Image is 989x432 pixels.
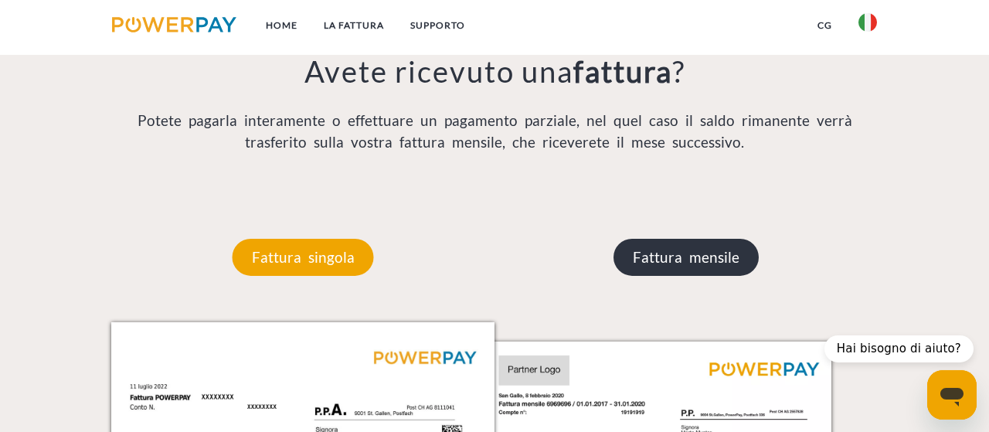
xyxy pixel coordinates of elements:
a: Supporto [397,12,478,39]
img: logo-powerpay.svg [112,17,236,32]
img: it [858,13,877,32]
h3: Avete ricevuto una ? [111,53,878,90]
p: Potete pagarla interamente o effettuare un pagamento parziale, nel quel caso il saldo rimanente v... [111,110,878,154]
iframe: Pulsante per aprire la finestra di messaggistica, conversazione in corso [927,370,977,420]
a: Home [253,12,311,39]
b: fattura [573,53,672,89]
div: Hai bisogno di aiuto? [824,335,974,362]
a: CG [804,12,845,39]
p: Fattura mensile [613,239,759,276]
a: LA FATTURA [311,12,397,39]
p: Fattura singola [233,239,374,276]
